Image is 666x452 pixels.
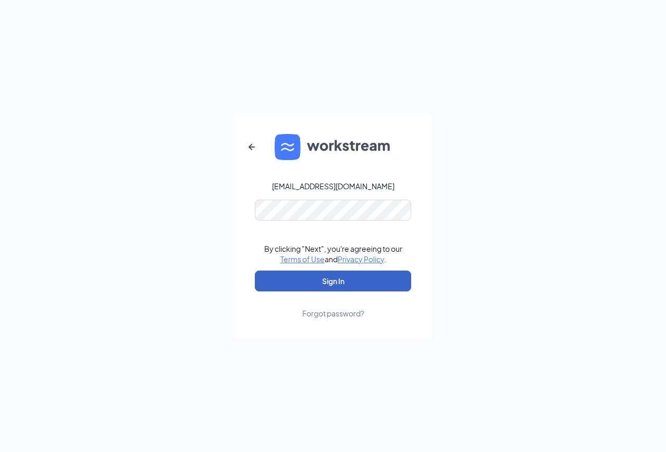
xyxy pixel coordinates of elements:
div: [EMAIL_ADDRESS][DOMAIN_NAME] [272,181,394,191]
a: Forgot password? [302,291,364,319]
a: Terms of Use [280,254,325,264]
img: WS logo and Workstream text [275,134,391,160]
button: Sign In [255,271,411,291]
button: ArrowLeftNew [239,135,264,160]
div: By clicking "Next", you're agreeing to our and . [264,243,402,264]
div: Forgot password? [302,308,364,319]
svg: ArrowLeftNew [245,141,258,153]
a: Privacy Policy [338,254,384,264]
